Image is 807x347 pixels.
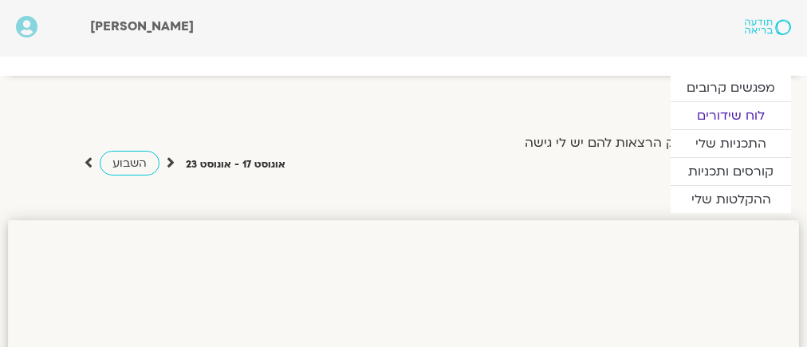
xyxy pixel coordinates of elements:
[112,156,147,171] span: השבוע
[671,74,791,101] a: מפגשים קרובים
[671,130,791,157] a: התכניות שלי
[186,156,285,173] p: אוגוסט 17 - אוגוסט 23
[671,186,791,213] a: ההקלטות שלי
[671,158,791,185] a: קורסים ותכניות
[525,136,708,150] label: הצג רק הרצאות להם יש לי גישה
[671,102,791,129] a: לוח שידורים
[90,18,194,35] span: [PERSON_NAME]
[100,151,159,175] a: השבוע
